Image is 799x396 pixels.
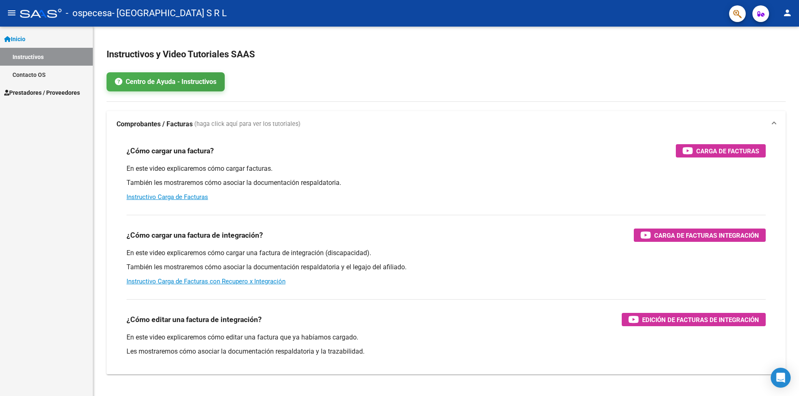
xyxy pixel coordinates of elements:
span: Carga de Facturas [696,146,759,156]
span: Prestadores / Proveedores [4,88,80,97]
button: Carga de Facturas Integración [634,229,766,242]
span: Carga de Facturas Integración [654,230,759,241]
h3: ¿Cómo cargar una factura? [127,145,214,157]
mat-icon: menu [7,8,17,18]
p: En este video explicaremos cómo cargar una factura de integración (discapacidad). [127,248,766,258]
button: Edición de Facturas de integración [622,313,766,326]
h2: Instructivos y Video Tutoriales SAAS [107,47,786,62]
p: En este video explicaremos cómo cargar facturas. [127,164,766,173]
button: Carga de Facturas [676,144,766,157]
h3: ¿Cómo editar una factura de integración? [127,314,262,325]
mat-icon: person [782,8,792,18]
a: Centro de Ayuda - Instructivos [107,72,225,91]
p: También les mostraremos cómo asociar la documentación respaldatoria. [127,178,766,187]
p: También les mostraremos cómo asociar la documentación respaldatoria y el legajo del afiliado. [127,263,766,272]
div: Open Intercom Messenger [771,368,791,388]
p: En este video explicaremos cómo editar una factura que ya habíamos cargado. [127,333,766,342]
span: - [GEOGRAPHIC_DATA] S R L [112,4,227,22]
span: Edición de Facturas de integración [642,315,759,325]
p: Les mostraremos cómo asociar la documentación respaldatoria y la trazabilidad. [127,347,766,356]
div: Comprobantes / Facturas (haga click aquí para ver los tutoriales) [107,138,786,374]
span: Inicio [4,34,25,44]
mat-expansion-panel-header: Comprobantes / Facturas (haga click aquí para ver los tutoriales) [107,111,786,138]
strong: Comprobantes / Facturas [117,120,193,129]
h3: ¿Cómo cargar una factura de integración? [127,229,263,241]
span: - ospecesa [66,4,112,22]
span: (haga click aquí para ver los tutoriales) [194,120,300,129]
a: Instructivo Carga de Facturas [127,193,208,201]
a: Instructivo Carga de Facturas con Recupero x Integración [127,278,285,285]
